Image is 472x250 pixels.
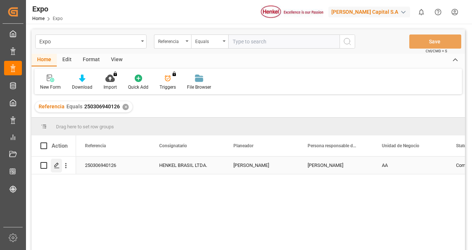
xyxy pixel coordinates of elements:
span: 250306940126 [84,103,120,109]
div: New Form [40,84,61,91]
div: Press SPACE to select this row. [32,157,76,174]
button: open menu [35,34,147,49]
span: Referencia [85,143,106,148]
div: Action [52,142,68,149]
div: File Browser [187,84,211,91]
div: [PERSON_NAME] [299,157,373,174]
span: Drag here to set row groups [56,124,114,129]
div: 250306940126 [76,157,150,174]
div: ✕ [122,104,129,110]
div: [PERSON_NAME] [224,157,299,174]
span: Persona responsable de seguimiento [308,143,357,148]
button: search button [340,34,355,49]
div: AA [373,157,447,174]
button: Help Center [430,4,446,20]
button: show 0 new notifications [413,4,430,20]
span: Unidad de Negocio [382,143,419,148]
div: Quick Add [128,84,148,91]
img: Henkel%20logo.jpg_1689854090.jpg [261,6,323,19]
button: open menu [154,34,191,49]
span: Equals [66,103,82,109]
span: Planeador [233,143,253,148]
div: [PERSON_NAME] Capital S.A [328,7,410,17]
span: Referencia [39,103,65,109]
span: Status [456,143,469,148]
div: Edit [57,54,77,66]
a: Home [32,16,45,21]
button: Save [409,34,461,49]
button: [PERSON_NAME] Capital S.A [328,5,413,19]
input: Type to search [228,34,340,49]
div: Referencia [158,36,183,45]
div: HENKEL BRASIL LTDA. [150,157,224,174]
div: Home [32,54,57,66]
div: Expo [39,36,138,46]
span: Consignatario [159,143,187,148]
div: Equals [195,36,220,45]
button: open menu [191,34,228,49]
span: Ctrl/CMD + S [426,48,447,54]
div: View [105,54,128,66]
div: Format [77,54,105,66]
div: Download [72,84,92,91]
div: Expo [32,3,63,14]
